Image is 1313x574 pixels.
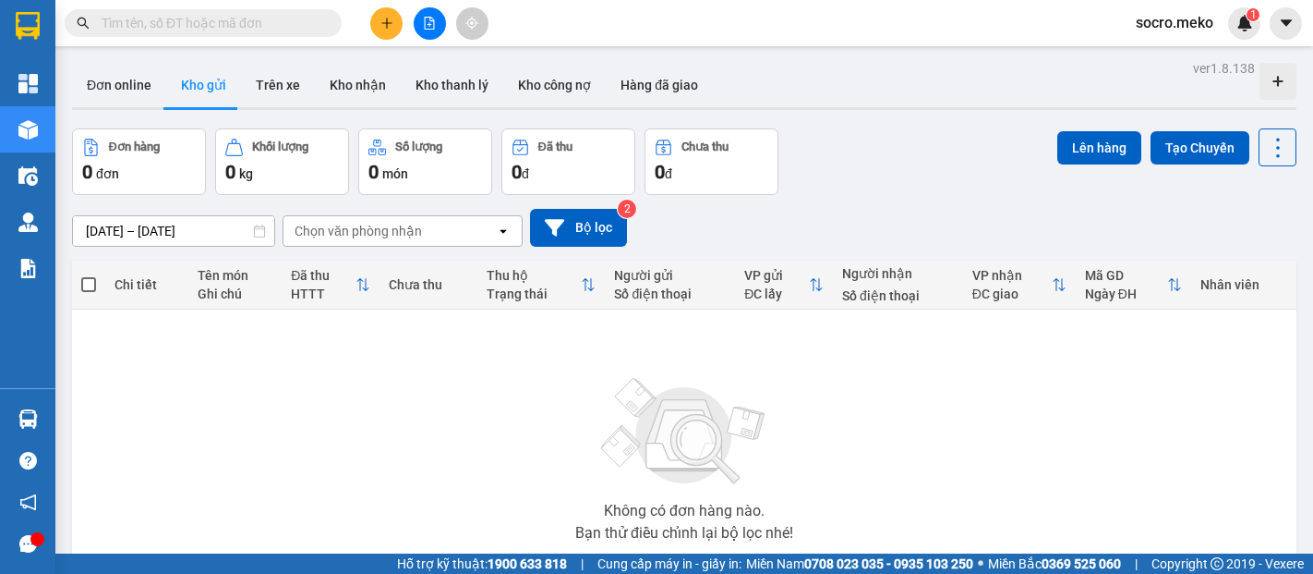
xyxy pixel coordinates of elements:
[18,409,38,429] img: warehouse-icon
[18,166,38,186] img: warehouse-icon
[82,161,92,183] span: 0
[72,63,166,107] button: Đơn online
[1042,556,1121,571] strong: 0369 525 060
[512,161,522,183] span: 0
[477,261,605,310] th: Toggle SortBy
[380,17,393,30] span: plus
[503,63,606,107] button: Kho công nợ
[395,140,442,153] div: Số lượng
[241,63,315,107] button: Trên xe
[1085,287,1167,301] div: Ngày ĐH
[665,166,672,181] span: đ
[746,554,973,574] span: Miền Nam
[370,7,403,40] button: plus
[239,166,253,181] span: kg
[401,63,503,107] button: Kho thanh lý
[18,74,38,93] img: dashboard-icon
[368,161,379,183] span: 0
[397,554,567,574] span: Hỗ trợ kỹ thuật:
[522,166,529,181] span: đ
[604,504,765,519] div: Không có đơn hàng nào.
[102,13,319,33] input: Tìm tên, số ĐT hoặc mã đơn
[291,287,355,301] div: HTTT
[465,17,478,30] span: aim
[1057,131,1141,165] button: Lên hàng
[215,128,349,195] button: Khối lượng0kg
[963,261,1076,310] th: Toggle SortBy
[18,259,38,278] img: solution-icon
[972,287,1052,301] div: ĐC giao
[1211,557,1223,570] span: copyright
[1076,261,1191,310] th: Toggle SortBy
[19,452,37,470] span: question-circle
[315,63,401,107] button: Kho nhận
[575,526,793,541] div: Bạn thử điều chỉnh lại bộ lọc nhé!
[1193,58,1255,79] div: ver 1.8.138
[1249,8,1256,21] span: 1
[487,268,581,283] div: Thu hộ
[614,268,726,283] div: Người gửi
[114,277,179,292] div: Chi tiết
[735,261,833,310] th: Toggle SortBy
[1270,7,1302,40] button: caret-down
[18,213,38,232] img: warehouse-icon
[225,161,235,183] span: 0
[614,287,726,301] div: Số điện thoại
[16,12,40,40] img: logo-vxr
[1150,131,1249,165] button: Tạo Chuyến
[1236,15,1253,31] img: icon-new-feature
[252,140,308,153] div: Khối lượng
[73,216,274,246] input: Select a date range.
[606,63,713,107] button: Hàng đã giao
[972,268,1052,283] div: VP nhận
[592,367,777,496] img: svg+xml;base64,PHN2ZyBjbGFzcz0ibGlzdC1wbHVnX19zdmciIHhtbG5zPSJodHRwOi8vd3d3LnczLm9yZy8yMDAwL3N2Zy...
[988,554,1121,574] span: Miền Bắc
[597,554,741,574] span: Cung cấp máy in - giấy in:
[19,535,37,553] span: message
[1278,15,1295,31] span: caret-down
[414,7,446,40] button: file-add
[744,268,809,283] div: VP gửi
[1200,277,1287,292] div: Nhân viên
[501,128,635,195] button: Đã thu0đ
[842,266,954,281] div: Người nhận
[77,17,90,30] span: search
[456,7,488,40] button: aim
[166,63,241,107] button: Kho gửi
[72,128,206,195] button: Đơn hàng0đơn
[530,209,627,247] button: Bộ lọc
[382,166,408,181] span: món
[538,140,572,153] div: Đã thu
[295,222,422,240] div: Chọn văn phòng nhận
[618,200,636,218] sup: 2
[282,261,379,310] th: Toggle SortBy
[488,556,567,571] strong: 1900 633 818
[581,554,584,574] span: |
[842,288,954,303] div: Số điện thoại
[389,277,468,292] div: Chưa thu
[198,268,273,283] div: Tên món
[487,287,581,301] div: Trạng thái
[198,287,273,301] div: Ghi chú
[804,556,973,571] strong: 0708 023 035 - 0935 103 250
[681,140,729,153] div: Chưa thu
[644,128,778,195] button: Chưa thu0đ
[1121,11,1228,34] span: socro.meko
[655,161,665,183] span: 0
[1259,63,1296,100] div: Tạo kho hàng mới
[18,120,38,140] img: warehouse-icon
[1135,554,1138,574] span: |
[358,128,492,195] button: Số lượng0món
[109,140,160,153] div: Đơn hàng
[744,287,809,301] div: ĐC lấy
[1247,8,1259,21] sup: 1
[1085,268,1167,283] div: Mã GD
[291,268,355,283] div: Đã thu
[19,494,37,511] span: notification
[496,224,511,238] svg: open
[978,560,983,568] span: ⚪️
[423,17,436,30] span: file-add
[96,166,119,181] span: đơn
